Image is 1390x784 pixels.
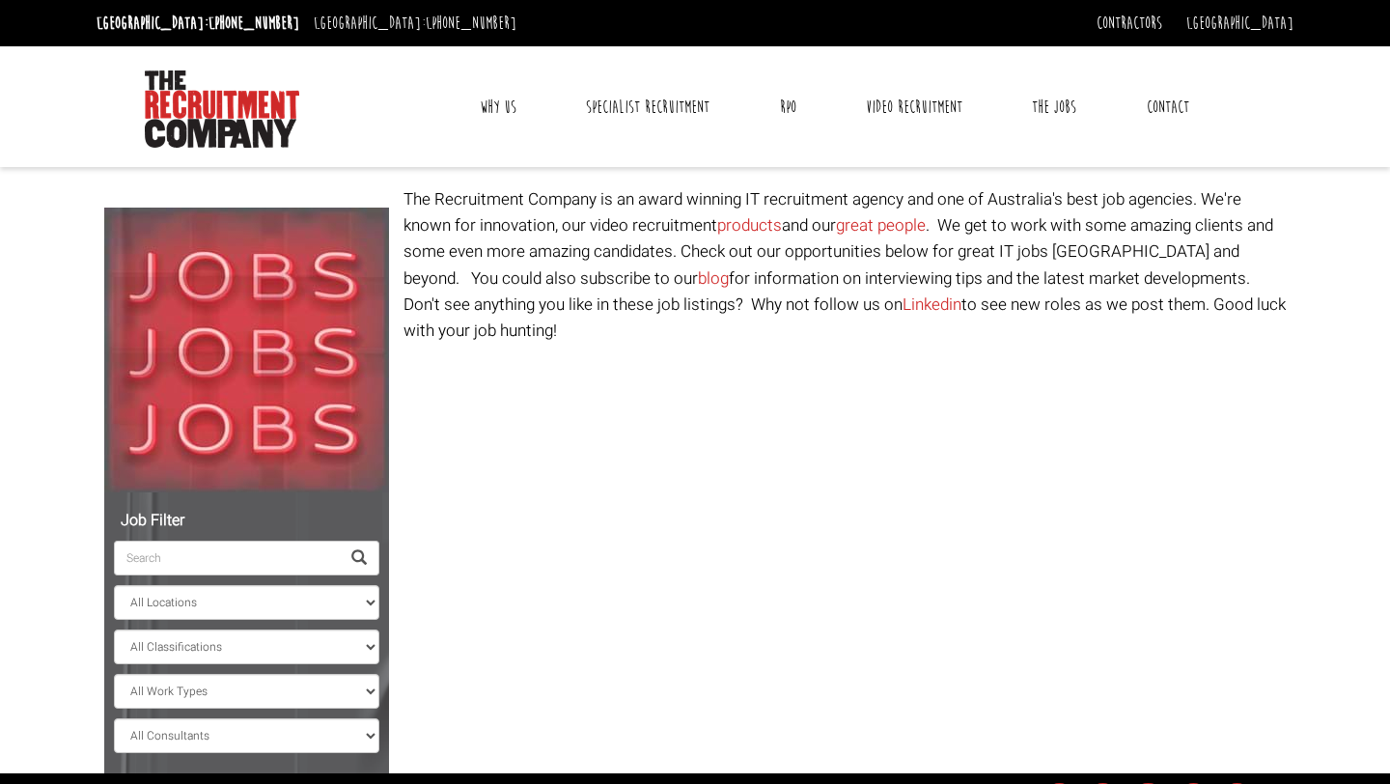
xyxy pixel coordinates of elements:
[765,83,811,131] a: RPO
[571,83,724,131] a: Specialist Recruitment
[426,13,516,34] a: [PHONE_NUMBER]
[1017,83,1091,131] a: The Jobs
[698,266,729,291] a: blog
[1186,13,1293,34] a: [GEOGRAPHIC_DATA]
[208,13,299,34] a: [PHONE_NUMBER]
[104,208,389,492] img: Jobs, Jobs, Jobs
[114,513,379,530] h5: Job Filter
[92,8,304,39] li: [GEOGRAPHIC_DATA]:
[309,8,521,39] li: [GEOGRAPHIC_DATA]:
[851,83,977,131] a: Video Recruitment
[114,541,340,575] input: Search
[1132,83,1204,131] a: Contact
[465,83,531,131] a: Why Us
[717,213,782,238] a: products
[403,186,1287,344] p: The Recruitment Company is an award winning IT recruitment agency and one of Australia's best job...
[903,293,961,317] a: Linkedin
[836,213,926,238] a: great people
[1097,13,1162,34] a: Contractors
[145,70,299,148] img: The Recruitment Company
